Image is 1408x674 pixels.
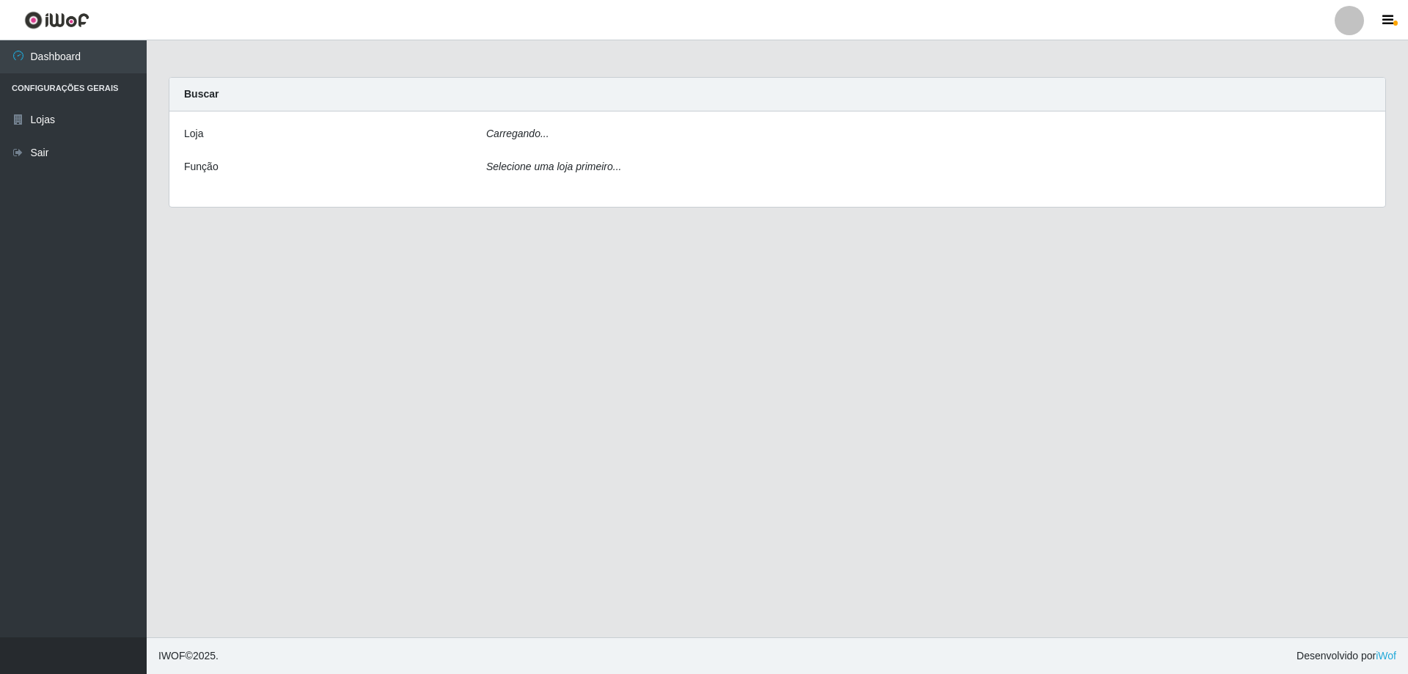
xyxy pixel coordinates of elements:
span: Desenvolvido por [1297,648,1396,664]
i: Selecione uma loja primeiro... [486,161,621,172]
span: IWOF [158,650,186,662]
a: iWof [1376,650,1396,662]
label: Loja [184,126,203,142]
img: CoreUI Logo [24,11,89,29]
strong: Buscar [184,88,219,100]
label: Função [184,159,219,175]
i: Carregando... [486,128,549,139]
span: © 2025 . [158,648,219,664]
